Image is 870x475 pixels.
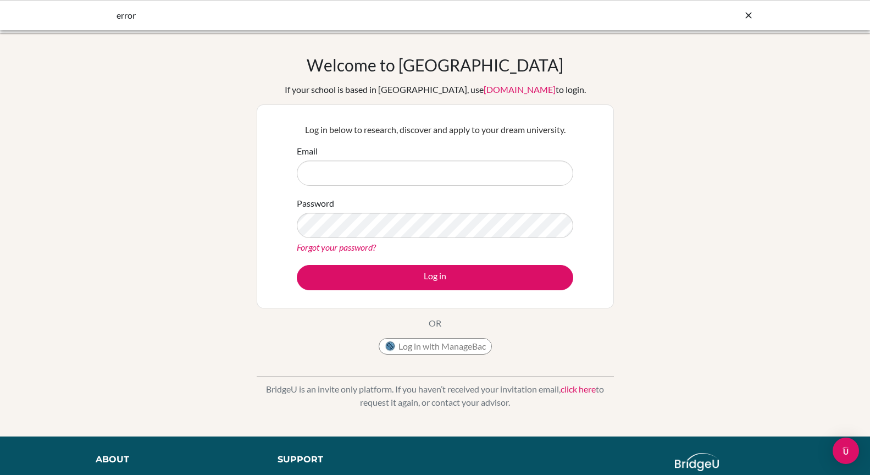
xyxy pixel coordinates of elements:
[429,317,441,330] p: OR
[379,338,492,355] button: Log in with ManageBac
[297,145,318,158] label: Email
[297,123,573,136] p: Log in below to research, discover and apply to your dream university.
[307,55,563,75] h1: Welcome to [GEOGRAPHIC_DATA]
[285,83,586,96] div: If your school is based in [GEOGRAPHIC_DATA], use to login.
[117,9,589,22] div: error
[484,84,556,95] a: [DOMAIN_NAME]
[257,383,614,409] p: BridgeU is an invite only platform. If you haven’t received your invitation email, to request it ...
[96,453,253,466] div: About
[297,265,573,290] button: Log in
[297,242,376,252] a: Forgot your password?
[297,197,334,210] label: Password
[833,438,859,464] div: Open Intercom Messenger
[278,453,423,466] div: Support
[561,384,596,394] a: click here
[675,453,719,471] img: logo_white@2x-f4f0deed5e89b7ecb1c2cc34c3e3d731f90f0f143d5ea2071677605dd97b5244.png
